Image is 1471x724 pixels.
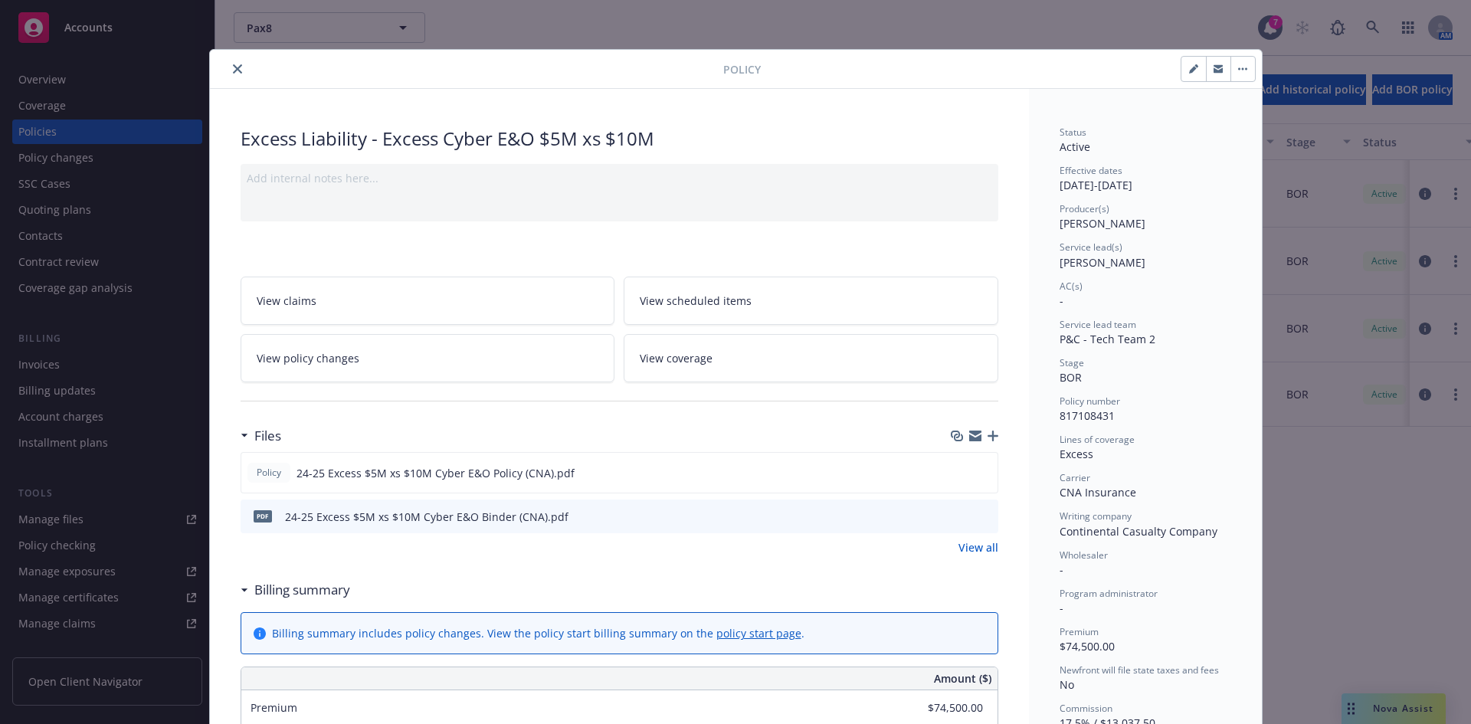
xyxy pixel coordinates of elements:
span: [PERSON_NAME] [1060,255,1145,270]
span: Carrier [1060,471,1090,484]
div: Billing summary includes policy changes. View the policy start billing summary on the . [272,625,804,641]
input: 0.00 [893,696,992,719]
div: Billing summary [241,580,350,600]
span: Continental Casualty Company [1060,524,1217,539]
a: View claims [241,277,615,325]
span: Producer(s) [1060,202,1109,215]
button: close [228,60,247,78]
span: BOR [1060,370,1082,385]
span: Policy [723,61,761,77]
a: View coverage [624,334,998,382]
div: Excess Liability - Excess Cyber E&O $5M xs $10M [241,126,998,152]
div: Files [241,426,281,446]
span: Policy [254,466,284,480]
span: pdf [254,510,272,522]
span: CNA Insurance [1060,485,1136,500]
span: Effective dates [1060,164,1122,177]
span: Program administrator [1060,587,1158,600]
span: Service lead team [1060,318,1136,331]
span: View coverage [640,350,713,366]
h3: Billing summary [254,580,350,600]
span: 24-25 Excess $5M xs $10M Cyber E&O Policy (CNA).pdf [296,465,575,481]
span: Writing company [1060,509,1132,523]
div: [DATE] - [DATE] [1060,164,1231,193]
span: - [1060,601,1063,615]
span: Commission [1060,702,1112,715]
a: policy start page [716,626,801,640]
span: Premium [1060,625,1099,638]
span: P&C - Tech Team 2 [1060,332,1155,346]
div: 24-25 Excess $5M xs $10M Cyber E&O Binder (CNA).pdf [285,509,568,525]
span: Wholesaler [1060,549,1108,562]
span: Policy number [1060,395,1120,408]
span: - [1060,293,1063,308]
a: View scheduled items [624,277,998,325]
span: Service lead(s) [1060,241,1122,254]
span: No [1060,677,1074,692]
span: Lines of coverage [1060,433,1135,446]
span: Stage [1060,356,1084,369]
button: download file [953,465,965,481]
a: View all [958,539,998,555]
h3: Files [254,426,281,446]
span: View claims [257,293,316,309]
span: [PERSON_NAME] [1060,216,1145,231]
span: Premium [251,700,297,715]
a: View policy changes [241,334,615,382]
span: Newfront will file state taxes and fees [1060,663,1219,676]
div: Add internal notes here... [247,170,992,186]
span: Status [1060,126,1086,139]
button: preview file [978,465,991,481]
span: View scheduled items [640,293,752,309]
span: 817108431 [1060,408,1115,423]
span: View policy changes [257,350,359,366]
button: preview file [978,509,992,525]
span: $74,500.00 [1060,639,1115,654]
span: Active [1060,139,1090,154]
span: AC(s) [1060,280,1083,293]
button: download file [954,509,966,525]
span: Amount ($) [934,670,991,686]
span: - [1060,562,1063,577]
div: Excess [1060,446,1231,462]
